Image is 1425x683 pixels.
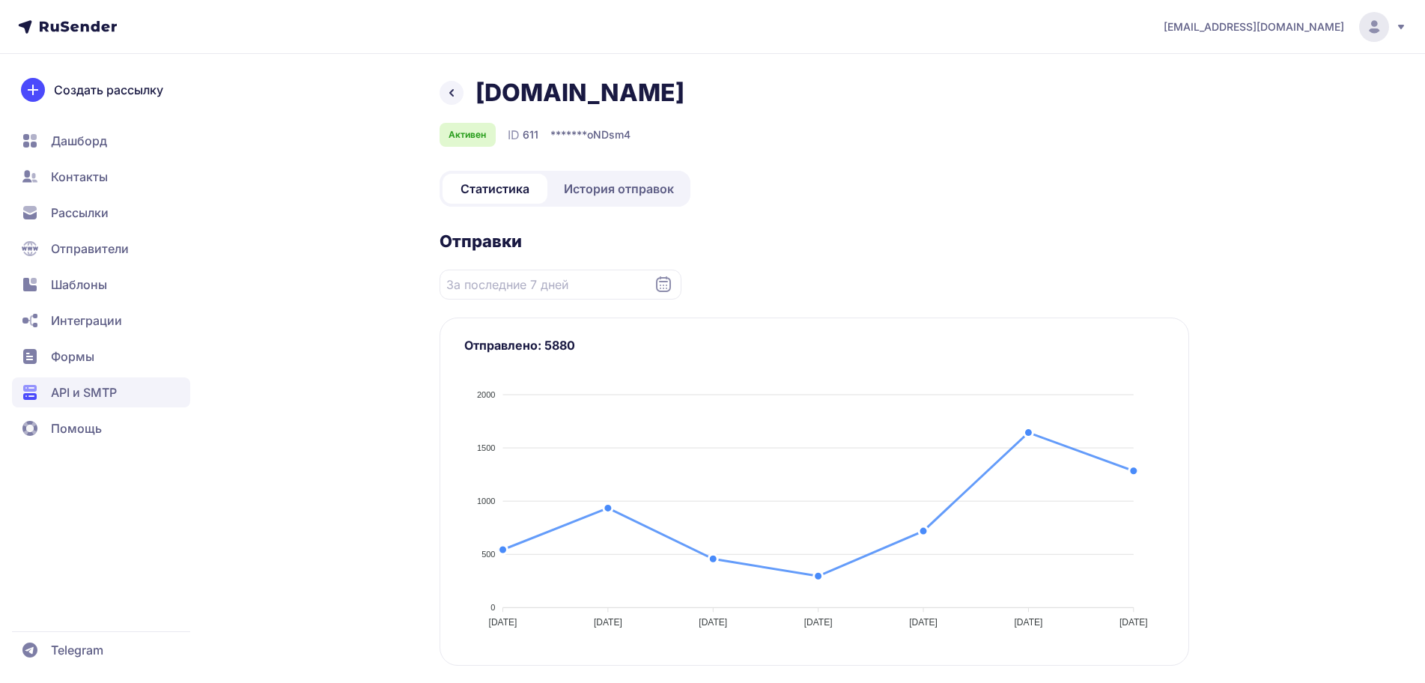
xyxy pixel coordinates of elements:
[1014,617,1042,628] tspan: [DATE]
[443,174,547,204] a: Статистика
[440,231,1189,252] h2: Отправки
[449,129,486,141] span: Активен
[803,617,832,628] tspan: [DATE]
[477,390,495,399] tspan: 2000
[909,617,938,628] tspan: [DATE]
[461,180,529,198] span: Статистика
[51,347,94,365] span: Формы
[523,127,538,142] span: 611
[51,419,102,437] span: Помощь
[477,497,495,506] tspan: 1000
[508,126,538,144] div: ID
[440,270,681,300] input: Datepicker input
[564,180,674,198] span: История отправок
[587,127,631,142] span: oNDsm4
[51,132,107,150] span: Дашборд
[51,641,103,659] span: Telegram
[51,168,108,186] span: Контакты
[51,204,109,222] span: Рассылки
[51,276,107,294] span: Шаблоны
[1164,19,1344,34] span: [EMAIL_ADDRESS][DOMAIN_NAME]
[477,443,495,452] tspan: 1500
[464,336,1164,354] h3: Отправлено: 5880
[699,617,727,628] tspan: [DATE]
[593,617,622,628] tspan: [DATE]
[51,240,129,258] span: Отправители
[475,78,684,108] h1: [DOMAIN_NAME]
[488,617,517,628] tspan: [DATE]
[481,550,495,559] tspan: 500
[490,603,495,612] tspan: 0
[51,312,122,330] span: Интеграции
[54,81,163,99] span: Создать рассылку
[12,635,190,665] a: Telegram
[51,383,117,401] span: API и SMTP
[1119,617,1147,628] tspan: [DATE]
[550,174,687,204] a: История отправок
